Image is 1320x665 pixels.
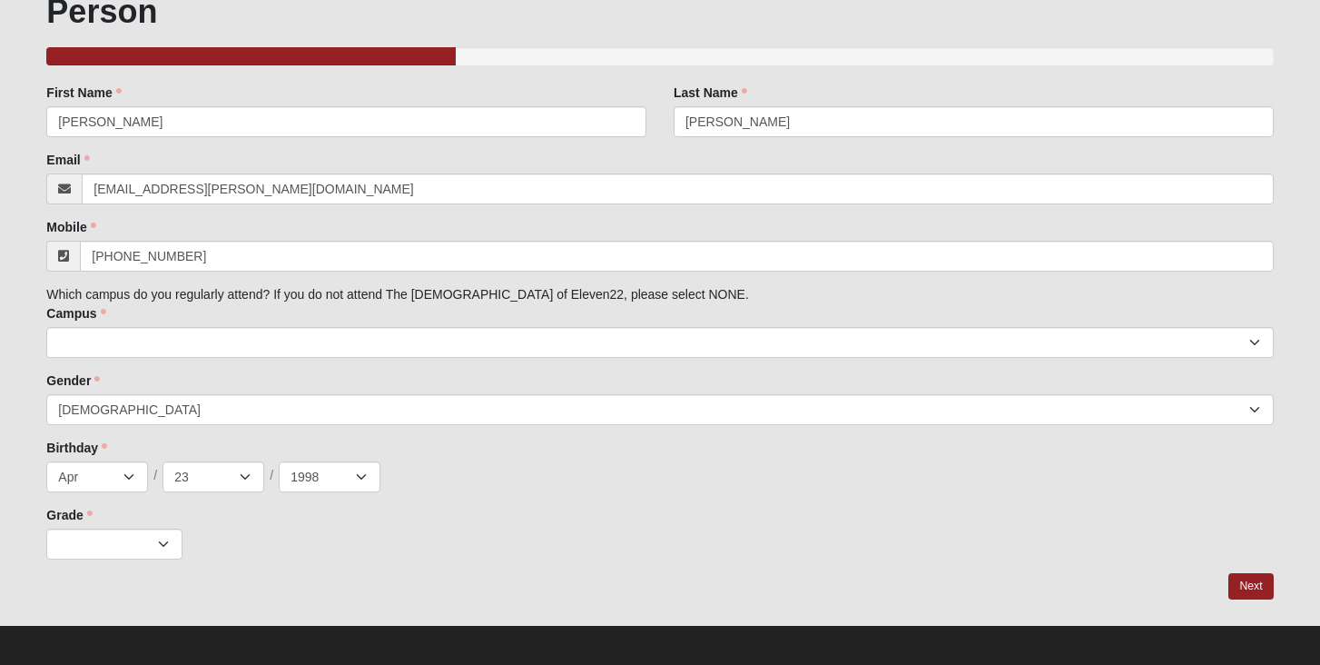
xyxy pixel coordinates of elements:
[46,84,1273,560] div: Which campus do you regularly attend? If you do not attend The [DEMOGRAPHIC_DATA] of Eleven22, pl...
[46,506,92,524] label: Grade
[1228,573,1273,600] a: Next
[674,84,747,102] label: Last Name
[46,372,100,390] label: Gender
[270,466,273,486] span: /
[46,304,105,323] label: Campus
[153,466,157,486] span: /
[46,151,89,169] label: Email
[46,84,121,102] label: First Name
[46,218,95,236] label: Mobile
[46,439,107,457] label: Birthday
